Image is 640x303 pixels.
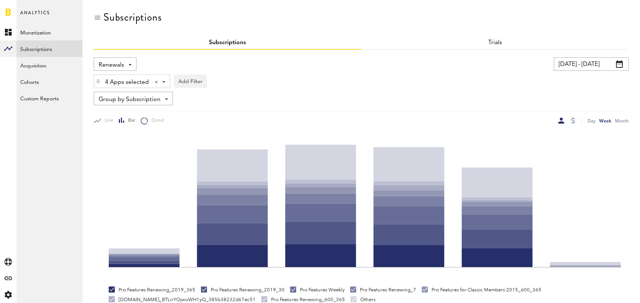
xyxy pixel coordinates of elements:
[20,8,50,24] span: Analytics
[100,183,105,187] text: 4K
[99,59,124,72] span: Renewals
[16,24,82,40] a: Monetization
[313,272,328,278] text: [DATE]
[99,93,160,106] span: Group by Subscription
[100,224,105,228] text: 2K
[94,75,102,88] div: Delete
[155,81,158,84] div: Clear
[103,11,162,23] div: Subscriptions
[101,118,113,124] span: Line
[109,296,256,303] div: [DOMAIN_NAME]_BTLnYOjwoWH1yQ_385b38232d67ec51
[109,287,195,293] div: Pro Features Renewing_2019_365
[16,40,82,57] a: Subscriptions
[100,245,105,248] text: 1K
[105,76,149,89] span: 4 Apps selected
[16,73,82,90] a: Cohorts
[290,287,345,293] div: Pro Features Weekly
[125,118,135,124] span: Bar
[599,117,611,125] div: Week
[588,117,595,125] div: Day
[100,142,105,146] text: 6K
[100,163,105,166] text: 5K
[137,272,151,278] text: [DATE]
[209,40,246,46] a: Subscriptions
[16,57,82,73] a: Acquisition
[225,272,240,278] text: [DATE]
[96,79,100,84] img: trash_awesome_blue.svg
[578,272,592,278] text: [DATE]
[100,204,105,207] text: 3K
[488,40,502,46] a: Trials
[103,265,105,269] text: 0
[615,117,629,125] div: Month
[148,118,164,124] span: Donut
[261,296,345,303] div: Pro Features Renewing_600_365
[490,272,504,278] text: [DATE]
[402,272,416,278] text: [DATE]
[16,90,82,106] a: Custom Reports
[201,287,285,293] div: Pro Features Renewing_2019_30
[350,287,416,293] div: Pro Features Renewing_7
[174,75,207,88] button: Add Filter
[351,296,376,303] div: Others
[422,287,541,293] div: Pro Features for Classic Members 2015_600_365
